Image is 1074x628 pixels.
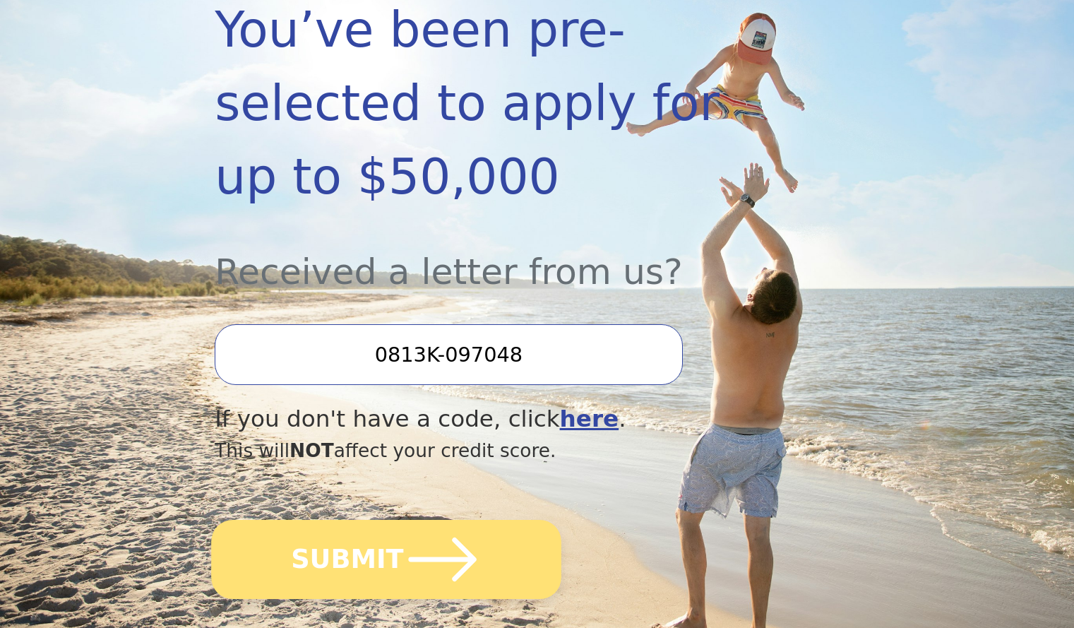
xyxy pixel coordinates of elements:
a: here [560,405,619,432]
button: SUBMIT [211,520,561,599]
span: NOT [290,439,334,461]
div: This will affect your credit score. [215,437,763,465]
input: Enter your Offer Code: [215,324,682,385]
div: If you don't have a code, click . [215,402,763,437]
div: Received a letter from us? [215,213,763,299]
